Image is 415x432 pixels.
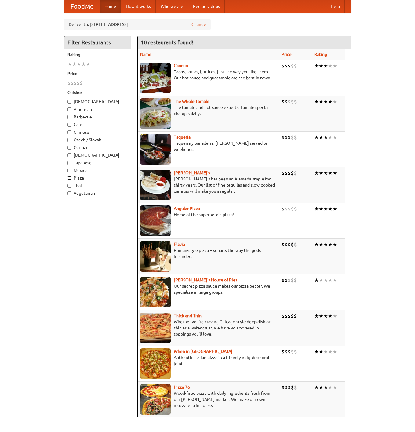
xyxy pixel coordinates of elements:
li: ★ [81,61,86,67]
li: ★ [328,205,333,212]
li: $ [291,170,294,176]
li: ★ [319,313,323,319]
li: ★ [333,241,337,248]
ng-pluralize: 10 restaurants found! [141,39,193,45]
li: $ [288,134,291,141]
li: $ [288,241,291,248]
li: $ [288,205,291,212]
li: ★ [77,61,81,67]
p: [PERSON_NAME]'s has been an Alameda staple for thirty years. Our list of fine tequilas and slow-c... [140,176,277,194]
label: Thai [67,183,128,189]
p: Roman-style pizza -- square, the way the gods intended. [140,247,277,260]
a: Home [100,0,121,13]
p: The tamale and hot sauce experts. Tamale special changes daily. [140,104,277,117]
label: Czech / Slovak [67,137,128,143]
li: $ [285,241,288,248]
li: ★ [319,277,323,284]
li: ★ [333,134,337,141]
input: Thai [67,184,71,188]
p: Wood-fired pizza with daily ingredients fresh from our [PERSON_NAME] market. We make our own mozz... [140,390,277,408]
li: $ [67,80,71,86]
li: $ [294,241,297,248]
li: $ [71,80,74,86]
a: Cancun [174,63,188,68]
li: ★ [328,277,333,284]
p: Whether you're craving Chicago-style deep dish or thin as a wafer crust, we have you covered in t... [140,319,277,337]
li: $ [282,134,285,141]
img: pizza76.jpg [140,384,171,415]
img: taqueria.jpg [140,134,171,165]
li: ★ [323,384,328,391]
li: ★ [328,170,333,176]
input: Pizza [67,176,71,180]
a: Help [326,0,345,13]
li: ★ [319,63,323,69]
label: Pizza [67,175,128,181]
p: Our secret pizza sauce makes our pizza better. We specialize in large groups. [140,283,277,295]
li: ★ [72,61,77,67]
li: ★ [323,170,328,176]
li: $ [294,277,297,284]
p: Home of the superheroic pizza! [140,212,277,218]
li: $ [291,241,294,248]
h5: Rating [67,52,128,58]
input: Chinese [67,130,71,134]
li: ★ [333,98,337,105]
input: [DEMOGRAPHIC_DATA] [67,100,71,104]
li: ★ [319,241,323,248]
li: $ [288,98,291,105]
li: ★ [314,170,319,176]
a: Rating [314,52,327,57]
a: Flavia [174,242,185,247]
li: $ [282,98,285,105]
li: $ [291,348,294,355]
li: ★ [319,205,323,212]
li: ★ [86,61,90,67]
li: ★ [323,63,328,69]
a: Pizza 76 [174,385,190,390]
b: Taqueria [174,135,191,140]
li: $ [74,80,77,86]
a: Angular Pizza [174,206,200,211]
li: $ [285,205,288,212]
li: $ [288,384,291,391]
li: ★ [314,241,319,248]
li: $ [294,170,297,176]
input: Czech / Slovak [67,138,71,142]
li: $ [282,241,285,248]
li: $ [294,348,297,355]
li: $ [80,80,83,86]
li: ★ [323,277,328,284]
li: ★ [314,313,319,319]
label: Japanese [67,160,128,166]
img: flavia.jpg [140,241,171,272]
li: $ [291,313,294,319]
li: ★ [333,277,337,284]
a: Price [282,52,292,57]
li: $ [294,98,297,105]
li: ★ [328,241,333,248]
li: $ [291,134,294,141]
li: $ [282,63,285,69]
a: [PERSON_NAME]'s House of Pies [174,278,237,282]
li: ★ [319,170,323,176]
p: Tacos, tortas, burritos, just the way you like them. Our hot sauce and guacamole are the best in ... [140,69,277,81]
li: ★ [314,98,319,105]
li: ★ [333,170,337,176]
a: The Whole Tamale [174,99,209,104]
li: $ [294,63,297,69]
a: Thick and Thin [174,313,202,318]
a: How it works [121,0,156,13]
label: [DEMOGRAPHIC_DATA] [67,99,128,105]
li: ★ [323,313,328,319]
input: German [67,146,71,150]
li: ★ [67,61,72,67]
li: ★ [333,384,337,391]
li: $ [282,348,285,355]
li: ★ [333,63,337,69]
li: ★ [319,384,323,391]
label: German [67,144,128,151]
